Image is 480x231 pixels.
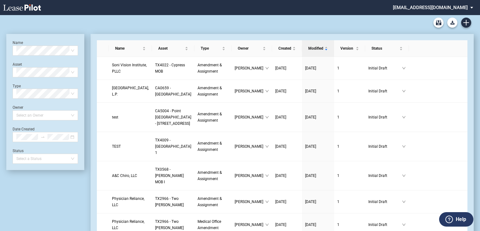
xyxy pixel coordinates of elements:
[13,127,35,131] label: Date Created
[456,215,466,223] label: Help
[198,219,221,230] span: Medical Office Amendment
[201,45,221,52] span: Type
[275,115,286,119] span: [DATE]
[112,143,149,150] a: TEST
[275,88,299,94] a: [DATE]
[112,218,149,231] a: Physician Reliance, LLC
[445,18,459,28] md-menu: Download Blank Form List
[402,89,406,93] span: down
[275,66,286,70] span: [DATE]
[198,141,222,152] span: Amendment & Assignment
[232,40,272,57] th: Owner
[198,170,222,181] span: Amendment & Assignment
[275,222,299,228] a: [DATE]
[13,62,22,67] label: Asset
[238,45,262,52] span: Owner
[368,173,402,179] span: Initial Draft
[461,18,471,28] a: Create new document
[155,219,184,230] span: TX2966 - Two Fannin
[305,223,316,227] span: [DATE]
[198,111,228,124] a: Amendment & Assignment
[305,199,331,205] a: [DATE]
[112,173,137,178] span: A&C Chiro, LLC
[112,219,144,230] span: Physician Reliance, LLC
[235,114,265,120] span: [PERSON_NAME]
[337,143,362,150] a: 1
[305,173,331,179] a: [DATE]
[235,143,265,150] span: [PERSON_NAME]
[235,88,265,94] span: [PERSON_NAME]
[265,66,269,70] span: down
[155,108,191,127] a: CA5004 - Point [GEOGRAPHIC_DATA] - [STREET_ADDRESS]
[265,115,269,119] span: down
[112,85,149,97] a: [GEOGRAPHIC_DATA], L.P.
[13,149,24,153] label: Status
[155,138,191,155] span: TX4009 - Southwest Plaza 1
[337,173,362,179] a: 1
[337,89,339,93] span: 1
[337,223,339,227] span: 1
[155,137,191,156] a: TX4009 - [GEOGRAPHIC_DATA] 1
[115,45,141,52] span: Name
[402,145,406,148] span: down
[365,40,409,57] th: Status
[305,200,316,204] span: [DATE]
[109,40,152,57] th: Name
[155,195,191,208] a: TX2966 - Two [PERSON_NAME]
[278,45,291,52] span: Created
[275,144,286,149] span: [DATE]
[305,65,331,71] a: [DATE]
[272,40,302,57] th: Created
[112,114,149,120] a: test
[41,135,45,139] span: to
[235,199,265,205] span: [PERSON_NAME]
[402,174,406,178] span: down
[265,174,269,178] span: down
[112,195,149,208] a: Physician Reliance, LLC
[235,222,265,228] span: [PERSON_NAME]
[198,86,222,96] span: Amendment & Assignment
[275,114,299,120] a: [DATE]
[265,200,269,204] span: down
[439,212,473,227] button: Help
[275,173,299,179] a: [DATE]
[402,223,406,227] span: down
[368,222,402,228] span: Initial Draft
[155,109,191,126] span: CA5004 - Point Eden D - 3956 Point Eden Way
[305,115,316,119] span: [DATE]
[198,140,228,153] a: Amendment & Assignment
[198,196,222,207] span: Amendment & Assignment
[13,105,23,110] label: Owner
[275,200,286,204] span: [DATE]
[112,115,118,119] span: test
[194,40,232,57] th: Type
[13,84,21,88] label: Type
[198,169,228,182] a: Amendment & Assignment
[235,65,265,71] span: [PERSON_NAME]
[371,45,398,52] span: Status
[265,223,269,227] span: down
[402,200,406,204] span: down
[337,222,362,228] a: 1
[155,86,191,96] span: CA0659 - Mission Oaks
[112,144,121,149] span: TEST
[402,115,406,119] span: down
[198,218,228,231] a: Medical Office Amendment
[305,173,316,178] span: [DATE]
[305,89,316,93] span: [DATE]
[368,88,402,94] span: Initial Draft
[337,115,339,119] span: 1
[433,18,444,28] a: Archive
[41,135,45,139] span: swap-right
[275,65,299,71] a: [DATE]
[155,85,191,97] a: CA0659 - [GEOGRAPHIC_DATA]
[158,45,184,52] span: Asset
[155,62,191,74] a: TX4022 - Cypress MOB
[368,143,402,150] span: Initial Draft
[198,63,222,74] span: Amendment & Assignment
[112,86,149,96] span: Good Samaritan Hospital, L.P.
[368,65,402,71] span: Initial Draft
[337,66,339,70] span: 1
[265,145,269,148] span: down
[155,218,191,231] a: TX2966 - Two [PERSON_NAME]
